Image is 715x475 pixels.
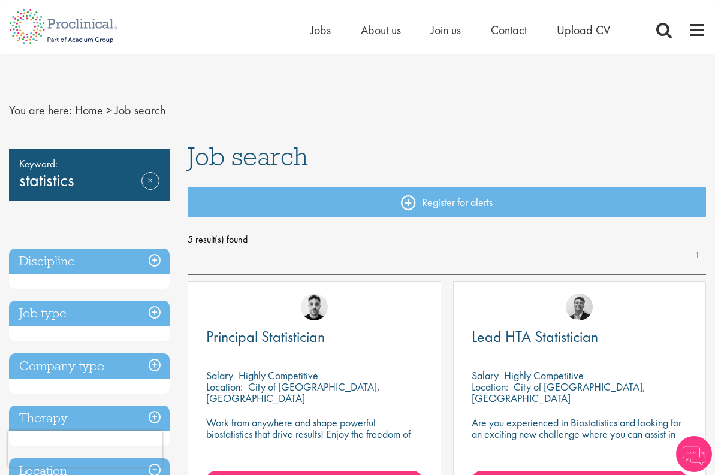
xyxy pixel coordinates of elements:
[206,329,422,344] a: Principal Statistician
[106,102,112,118] span: >
[188,187,706,217] a: Register for alerts
[239,368,318,382] p: Highly Competitive
[206,417,422,451] p: Work from anywhere and shape powerful biostatistics that drive results! Enjoy the freedom of remo...
[472,329,687,344] a: Lead HTA Statistician
[9,149,170,201] div: statistics
[689,249,706,262] a: 1
[472,368,499,382] span: Salary
[141,172,159,207] a: Remove
[115,102,165,118] span: Job search
[188,140,308,173] span: Job search
[472,417,687,451] p: Are you experienced in Biostatistics and looking for an exciting new challenge where you can assi...
[9,102,72,118] span: You are here:
[557,22,610,38] a: Upload CV
[566,294,593,320] img: Tom Magenis
[431,22,461,38] a: Join us
[472,326,598,347] span: Lead HTA Statistician
[75,102,103,118] a: breadcrumb link
[310,22,331,38] a: Jobs
[504,368,584,382] p: Highly Competitive
[188,231,706,249] span: 5 result(s) found
[8,431,162,467] iframe: reCAPTCHA
[472,380,645,405] p: City of [GEOGRAPHIC_DATA], [GEOGRAPHIC_DATA]
[676,436,712,472] img: Chatbot
[491,22,527,38] a: Contact
[206,380,380,405] p: City of [GEOGRAPHIC_DATA], [GEOGRAPHIC_DATA]
[19,155,159,172] span: Keyword:
[206,380,243,394] span: Location:
[206,368,233,382] span: Salary
[472,380,508,394] span: Location:
[301,294,328,320] img: Dean Fisher
[361,22,401,38] a: About us
[9,406,170,431] h3: Therapy
[9,249,170,274] h3: Discipline
[9,301,170,326] h3: Job type
[206,326,325,347] span: Principal Statistician
[9,353,170,379] h3: Company type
